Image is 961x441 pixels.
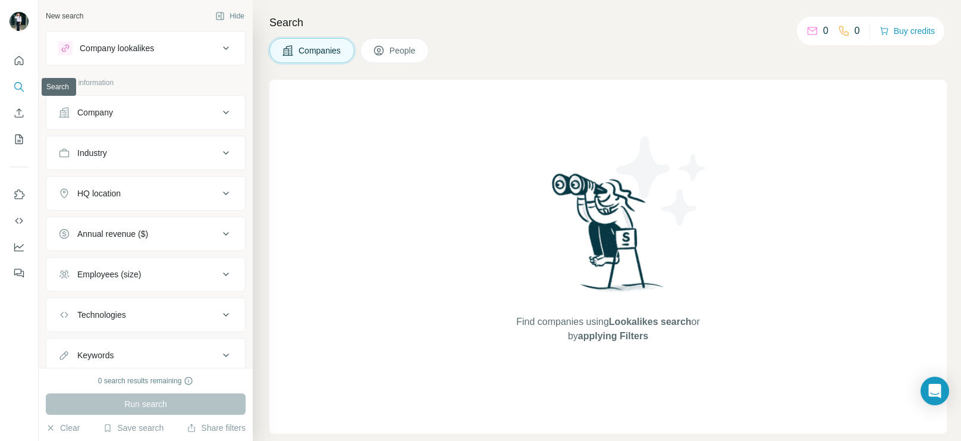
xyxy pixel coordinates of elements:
[823,24,828,38] p: 0
[46,220,245,248] button: Annual revenue ($)
[299,45,342,57] span: Companies
[46,179,245,208] button: HQ location
[390,45,417,57] span: People
[855,24,860,38] p: 0
[46,139,245,167] button: Industry
[187,422,246,434] button: Share filters
[921,377,949,405] div: Open Intercom Messenger
[46,77,246,88] p: Company information
[80,42,154,54] div: Company lookalikes
[77,187,121,199] div: HQ location
[77,147,107,159] div: Industry
[46,260,245,289] button: Employees (size)
[608,127,715,234] img: Surfe Illustration - Stars
[10,210,29,232] button: Use Surfe API
[103,422,164,434] button: Save search
[10,76,29,98] button: Search
[547,170,670,303] img: Surfe Illustration - Woman searching with binoculars
[10,50,29,71] button: Quick start
[10,129,29,150] button: My lists
[77,268,141,280] div: Employees (size)
[10,184,29,205] button: Use Surfe on LinkedIn
[513,315,703,343] span: Find companies using or by
[10,236,29,258] button: Dashboard
[46,34,245,62] button: Company lookalikes
[269,14,947,31] h4: Search
[880,23,935,39] button: Buy credits
[77,107,113,118] div: Company
[77,228,148,240] div: Annual revenue ($)
[207,7,253,25] button: Hide
[46,98,245,127] button: Company
[46,11,83,21] div: New search
[46,341,245,370] button: Keywords
[77,309,126,321] div: Technologies
[46,301,245,329] button: Technologies
[10,12,29,31] img: Avatar
[77,349,114,361] div: Keywords
[46,422,80,434] button: Clear
[10,102,29,124] button: Enrich CSV
[578,331,648,341] span: applying Filters
[98,376,194,386] div: 0 search results remaining
[609,317,692,327] span: Lookalikes search
[10,262,29,284] button: Feedback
